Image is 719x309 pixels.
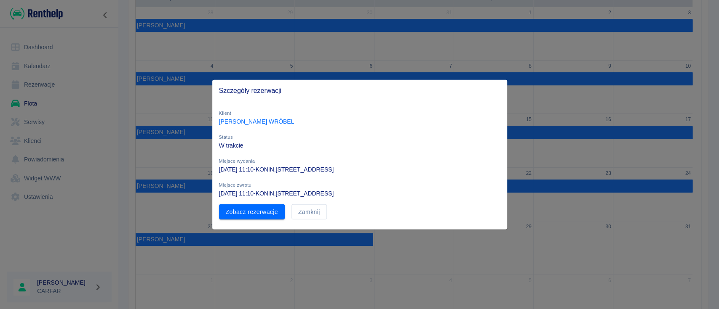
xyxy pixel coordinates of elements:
[219,182,251,187] span: Miejsce zwrotu
[219,141,500,149] h6: W trakcie
[291,204,327,219] button: Zamknij
[219,204,285,219] a: Zobacz rezerwację
[219,158,255,163] span: Miejsce wydania
[219,165,500,173] h6: [DATE] 11:10 - KONIN , [STREET_ADDRESS]
[219,110,232,115] span: Klient
[219,118,294,124] a: [PERSON_NAME] WRÓBEL
[219,189,500,197] h6: [DATE] 11:10 - KONIN , [STREET_ADDRESS]
[219,86,500,95] span: Szczegóły rezerwacji
[219,134,233,139] span: Status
